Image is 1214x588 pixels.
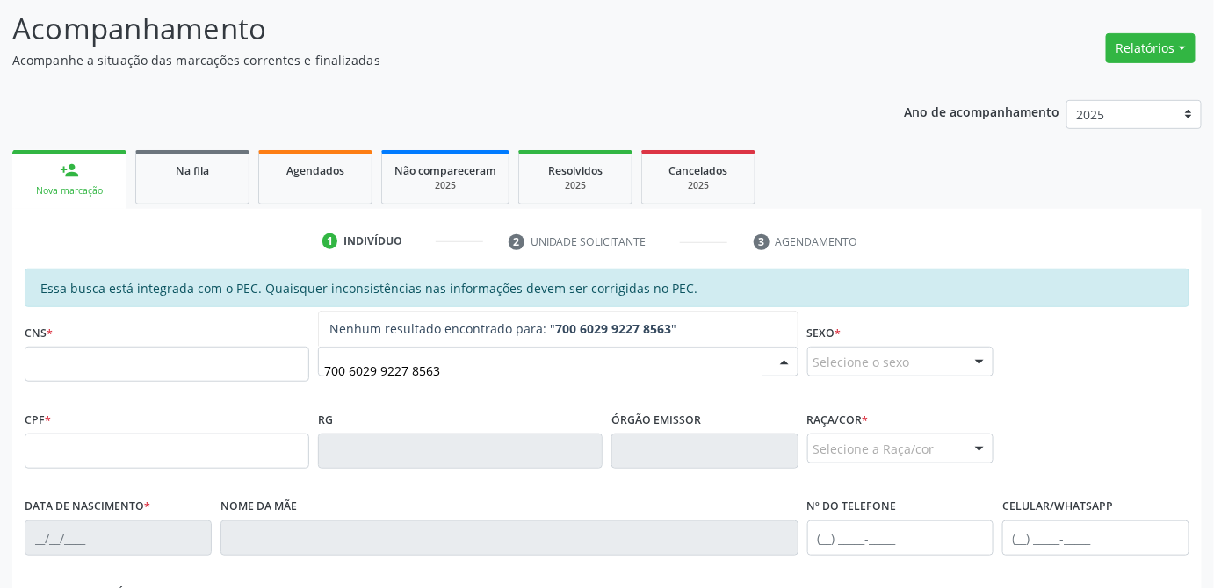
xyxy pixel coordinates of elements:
span: Na fila [176,163,209,178]
label: Nome da mãe [220,493,297,520]
label: CNS [25,319,53,347]
div: Nova marcação [25,184,114,197]
p: Acompanhamento [12,7,845,51]
input: __/__/____ [25,520,212,556]
div: Essa busca está integrada com o PEC. Quaisquer inconsistências nas informações devem ser corrigid... [25,269,1189,307]
label: Sexo [807,319,842,347]
label: RG [318,406,333,434]
input: (__) _____-_____ [1002,520,1189,556]
label: Data de nascimento [25,493,150,520]
label: Raça/cor [807,406,869,434]
label: Órgão emissor [611,406,701,434]
span: Resolvidos [548,163,603,178]
span: Nenhum resultado encontrado para: " " [329,320,676,337]
span: Selecione a Raça/cor [813,440,935,458]
label: CPF [25,406,51,434]
input: Busque pelo nome (ou informe CNS ou CPF ao lado) [324,353,762,388]
span: Agendados [286,163,344,178]
span: Selecione o sexo [813,353,910,371]
div: 2025 [654,179,742,192]
p: Acompanhe a situação das marcações correntes e finalizadas [12,51,845,69]
div: 1 [322,233,338,249]
span: Cancelados [669,163,728,178]
div: person_add [60,161,79,180]
label: Nº do Telefone [807,493,897,520]
div: 2025 [531,179,619,192]
input: (__) _____-_____ [807,520,994,556]
p: Ano de acompanhamento [905,100,1060,122]
div: 2025 [394,179,496,192]
strong: 700 6029 9227 8563 [555,320,671,337]
span: Não compareceram [394,163,496,178]
div: Indivíduo [343,233,402,249]
label: Celular/WhatsApp [1002,493,1113,520]
button: Relatórios [1106,33,1196,63]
